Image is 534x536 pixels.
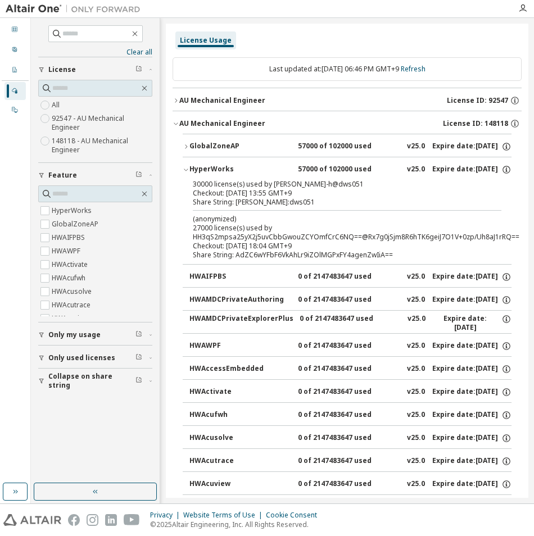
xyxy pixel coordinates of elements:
div: v25.0 [407,387,425,397]
button: AU Mechanical EngineerLicense ID: 148118 [173,111,522,136]
div: v25.0 [407,272,425,282]
div: Last updated at: [DATE] 06:46 PM GMT+9 [173,57,522,81]
label: GlobalZoneAP [52,217,101,231]
label: 92547 - AU Mechanical Engineer [52,112,152,134]
button: GlobalZoneAP57000 of 102000 usedv25.0Expire date:[DATE] [183,134,512,159]
span: Feature [48,171,77,180]
div: Expire date: [DATE] [432,165,512,175]
button: HyperWorks57000 of 102000 usedv25.0Expire date:[DATE] [183,157,512,182]
div: v25.0 [407,410,425,420]
div: 0 of 2147483647 used [298,479,399,489]
div: Expire date: [DATE] [432,387,512,397]
label: All [52,98,62,112]
button: HWAcusolve0 of 2147483647 usedv25.0Expire date:[DATE] [189,426,512,451]
span: Clear filter [135,376,142,385]
div: v25.0 [407,295,425,305]
span: Collapse on share string [48,372,135,390]
span: Clear filter [135,330,142,339]
div: HyperWorks [189,165,291,175]
button: Only my usage [38,322,152,347]
div: Expire date: [DATE] [432,142,512,152]
span: Clear filter [135,353,142,362]
div: Share String: AdZC6wYFbF6VkAhLr9iZOlMGPxFY4agenZwIiA== [193,251,474,260]
div: 0 of 2147483647 used [298,410,399,420]
label: HWAcusolve [52,285,94,298]
p: © 2025 Altair Engineering, Inc. All Rights Reserved. [150,520,324,529]
button: HWAcutrace0 of 2147483647 usedv25.0Expire date:[DATE] [189,449,512,474]
span: License ID: 92547 [447,96,508,105]
label: HyperWorks [52,204,94,217]
span: Only used licenses [48,353,115,362]
div: v25.0 [407,341,425,351]
img: altair_logo.svg [3,514,61,526]
div: v25.0 [407,479,425,489]
button: HWActivate0 of 2147483647 usedv25.0Expire date:[DATE] [189,380,512,405]
div: Website Terms of Use [183,511,266,520]
div: Company Profile [4,61,26,79]
label: HWAcutrace [52,298,93,312]
div: 0 of 2147483647 used [298,456,399,466]
button: Feature [38,163,152,188]
div: 57000 of 102000 used [298,165,399,175]
a: Refresh [401,64,426,74]
div: HWAWPF [189,341,291,351]
div: Expire date: [DATE] [432,456,512,466]
a: Clear all [38,48,152,57]
div: Expire date: [DATE] [432,410,512,420]
div: Checkout: [DATE] 13:55 GMT+9 [193,189,474,198]
div: Expire date: [DATE] [432,295,512,305]
img: youtube.svg [124,514,140,526]
div: HWAMDCPrivateExplorerPlus [189,314,293,332]
div: HWAcufwh [189,410,291,420]
div: v25.0 [407,456,425,466]
div: 0 of 2147483647 used [298,364,399,374]
div: v25.0 [408,314,426,332]
button: Collapse on share string [38,369,152,393]
div: 27000 license(s) used by HH3qS2mpsa25yX2j5uvCbbGwouZCYOmfCrC6NQ==@Rx7g0jSjm8R6hTK6geiJ7O1V+0zp/Uh... [193,214,474,242]
div: v25.0 [407,142,425,152]
div: Managed [4,82,26,100]
p: (anonymized) [193,214,474,224]
div: Expire date: [DATE] [432,272,512,282]
div: 0 of 2147483647 used [298,272,399,282]
div: 0 of 2147483647 used [300,314,401,332]
span: Clear filter [135,171,142,180]
div: 0 of 2147483647 used [298,387,399,397]
div: User Profile [4,41,26,59]
label: 148118 - AU Mechanical Engineer [52,134,152,157]
button: Only used licenses [38,346,152,370]
div: v25.0 [407,165,425,175]
label: HWAcufwh [52,271,88,285]
button: HWAMDCPrivateAuthoring0 of 2147483647 usedv25.0Expire date:[DATE] [189,288,512,312]
div: Cookie Consent [266,511,324,520]
div: Expire date: [DATE] [432,314,512,332]
div: AU Mechanical Engineer [179,119,265,128]
div: HWActivate [189,387,291,397]
div: Expire date: [DATE] [432,433,512,443]
div: 0 of 2147483647 used [298,341,399,351]
div: v25.0 [407,364,425,374]
button: AU Mechanical EngineerLicense ID: 92547 [173,88,522,113]
div: Expire date: [DATE] [432,479,512,489]
div: HWAIFPBS [189,272,291,282]
button: License [38,57,152,82]
div: HWAMDCPrivateAuthoring [189,295,291,305]
div: Share String: [PERSON_NAME]:dws051 [193,198,474,207]
div: On Prem [4,101,26,119]
img: instagram.svg [87,514,98,526]
div: 0 of 2147483647 used [298,295,399,305]
span: Clear filter [135,65,142,74]
div: License Usage [180,36,232,45]
label: HWActivate [52,258,90,271]
span: License ID: 148118 [443,119,508,128]
button: HWAcuview0 of 2147483647 usedv25.0Expire date:[DATE] [189,472,512,497]
div: v25.0 [407,433,425,443]
div: GlobalZoneAP [189,142,291,152]
button: HWAMDCPrivateExplorerPlus0 of 2147483647 usedv25.0Expire date:[DATE] [189,311,512,335]
img: linkedin.svg [105,514,117,526]
span: Only my usage [48,330,101,339]
img: Altair One [6,3,146,15]
button: HWAWPF0 of 2147483647 usedv25.0Expire date:[DATE] [189,334,512,358]
div: Checkout: [DATE] 18:04 GMT+9 [193,242,474,251]
div: HWAccessEmbedded [189,364,291,374]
